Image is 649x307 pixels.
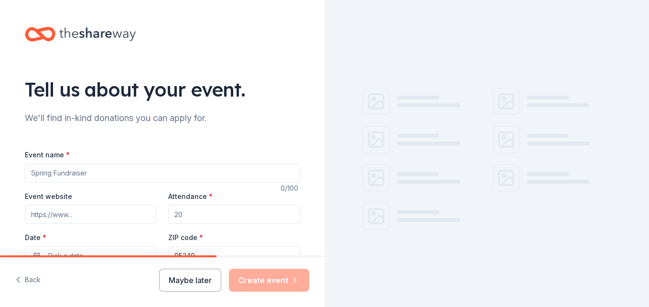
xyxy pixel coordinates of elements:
label: ZIP code [168,233,203,242]
input: 20 [168,205,300,224]
input: Spring Fundraiser [25,164,300,183]
input: https://www... [25,205,157,224]
label: Event name [25,150,70,160]
div: 0 /100 [281,183,300,194]
label: Date [25,233,157,242]
button: Maybe later [159,269,221,292]
button: Pick a date [25,246,157,265]
span: Pick a date [48,250,84,262]
label: Attendance [168,192,213,201]
input: 12345 (U.S. only) [168,246,300,265]
label: Event website [25,192,72,201]
div: Tell us about your event. [25,76,300,103]
button: Back [15,270,41,290]
div: We'll find in-kind donations you can apply for. [25,110,300,126]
